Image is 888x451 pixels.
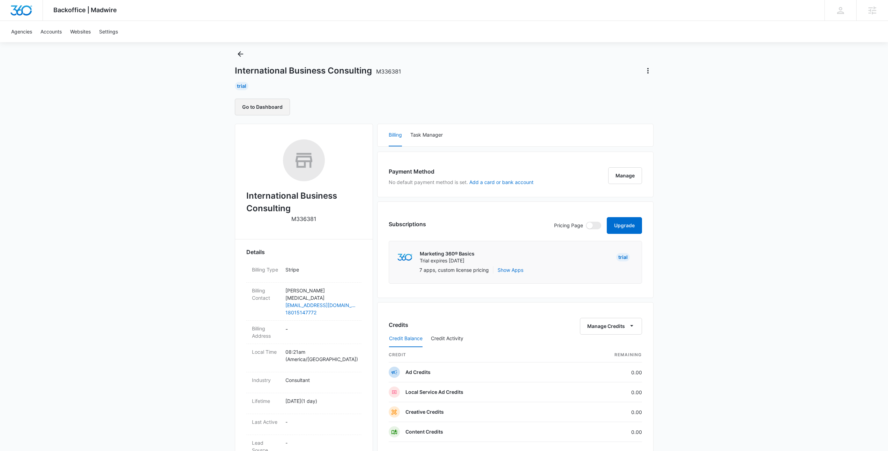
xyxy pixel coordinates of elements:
dt: Industry [252,376,280,384]
td: 0.00 [568,422,642,442]
div: IndustryConsultant [246,372,361,393]
div: Local Time08:21am (America/[GEOGRAPHIC_DATA]) [246,344,361,372]
button: Credit Balance [389,330,423,347]
td: 0.00 [568,402,642,422]
span: Backoffice | Madwire [53,6,117,14]
button: Add a card or bank account [469,180,533,185]
p: Stripe [285,266,356,273]
p: Local Service Ad Credits [405,389,463,396]
a: Websites [66,21,95,42]
span: M336381 [376,68,401,75]
button: Upgrade [607,217,642,234]
td: 0.00 [568,362,642,382]
th: credit [389,347,568,362]
button: Actions [642,65,654,76]
h2: International Business Consulting [246,190,361,215]
div: Trial [235,82,248,90]
p: Content Credits [405,428,443,435]
a: Settings [95,21,122,42]
img: marketing360Logo [397,254,412,261]
button: Billing [389,124,402,146]
a: [EMAIL_ADDRESS][DOMAIN_NAME] [285,301,356,309]
dt: Local Time [252,348,280,356]
p: [PERSON_NAME][MEDICAL_DATA] [285,287,356,301]
p: 08:21am ( America/[GEOGRAPHIC_DATA] ) [285,348,356,363]
p: M336381 [291,215,316,223]
button: Manage [608,167,642,184]
p: Ad Credits [405,369,431,376]
h3: Credits [389,321,408,329]
button: Go to Dashboard [235,99,290,115]
div: Billing TypeStripe [246,262,361,283]
p: [DATE] ( 1 day ) [285,397,356,405]
p: No default payment method is set. [389,178,533,186]
p: Pricing Page [554,222,583,229]
button: Back [235,48,246,60]
p: Creative Credits [405,408,444,415]
button: Credit Activity [431,330,463,347]
div: Lifetime[DATE](1 day) [246,393,361,414]
button: Show Apps [498,266,523,274]
h3: Subscriptions [389,220,426,228]
p: Trial expires [DATE] [420,257,475,264]
dt: Billing Address [252,325,280,339]
p: - [285,439,356,446]
span: Details [246,248,265,256]
a: Accounts [36,21,66,42]
div: Billing Address- [246,321,361,344]
button: Task Manager [410,124,443,146]
button: Manage Credits [580,318,642,335]
th: Remaining [568,347,642,362]
dd: - [285,325,356,339]
div: Trial [616,253,630,261]
h3: Payment Method [389,167,533,176]
p: Consultant [285,376,356,384]
dt: Lifetime [252,397,280,405]
h1: International Business Consulting [235,66,401,76]
p: Marketing 360® Basics [420,250,475,257]
dt: Last Active [252,418,280,426]
a: Agencies [7,21,36,42]
div: Billing Contact[PERSON_NAME][MEDICAL_DATA][EMAIL_ADDRESS][DOMAIN_NAME]18015147772 [246,283,361,321]
dt: Billing Type [252,266,280,273]
div: Last Active- [246,414,361,435]
a: 18015147772 [285,309,356,316]
p: - [285,418,356,426]
dt: Billing Contact [252,287,280,301]
td: 0.00 [568,382,642,402]
p: 7 apps, custom license pricing [419,266,489,274]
